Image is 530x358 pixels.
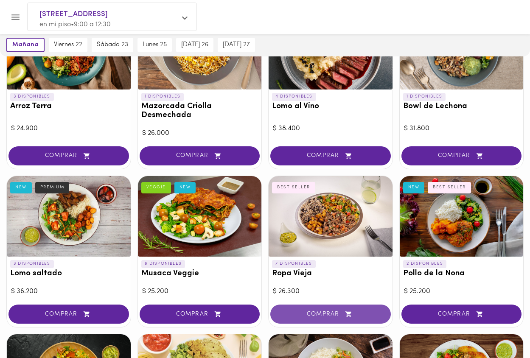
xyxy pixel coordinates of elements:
[7,176,131,257] div: Lomo saltado
[404,124,519,134] div: $ 31.800
[138,176,262,257] div: Musaca Veggie
[150,310,250,318] span: COMPRAR
[272,260,316,268] p: 7 DISPONIBLES
[403,93,446,101] p: 1 DISPONIBLES
[141,269,258,278] h3: Musaca Veggie
[270,146,391,165] button: COMPRAR
[92,38,133,52] button: sábado 23
[272,182,315,193] div: BEST SELLER
[10,260,54,268] p: 3 DISPONIBLES
[10,93,54,101] p: 3 DISPONIBLES
[8,305,129,324] button: COMPRAR
[8,146,129,165] button: COMPRAR
[142,129,258,138] div: $ 26.000
[403,260,447,268] p: 2 DISPONIBLES
[140,305,260,324] button: COMPRAR
[403,269,520,278] h3: Pollo de la Nona
[403,182,425,193] div: NEW
[141,102,258,120] h3: Mazorcada Criolla Desmechada
[403,102,520,111] h3: Bowl de Lechona
[281,152,380,159] span: COMPRAR
[273,287,388,296] div: $ 26.300
[49,38,87,52] button: viernes 22
[10,182,32,193] div: NEW
[11,287,126,296] div: $ 36.200
[150,152,250,159] span: COMPRAR
[35,182,70,193] div: PREMIUM
[273,124,388,134] div: $ 38.400
[281,310,380,318] span: COMPRAR
[404,287,519,296] div: $ 25.200
[270,305,391,324] button: COMPRAR
[141,182,171,193] div: VEGGIE
[140,146,260,165] button: COMPRAR
[12,41,39,49] span: mañana
[272,269,389,278] h3: Ropa Vieja
[401,305,522,324] button: COMPRAR
[39,9,176,20] span: [STREET_ADDRESS]
[400,176,524,257] div: Pollo de la Nona
[137,38,172,52] button: lunes 25
[272,93,316,101] p: 4 DISPONIBLES
[19,310,118,318] span: COMPRAR
[6,38,45,52] button: mañana
[401,146,522,165] button: COMPRAR
[141,93,184,101] p: 1 DISPONIBLES
[10,269,127,278] h3: Lomo saltado
[412,310,511,318] span: COMPRAR
[412,152,511,159] span: COMPRAR
[19,152,118,159] span: COMPRAR
[428,182,471,193] div: BEST SELLER
[54,41,82,49] span: viernes 22
[272,102,389,111] h3: Lomo al Vino
[223,41,250,49] span: [DATE] 27
[181,41,208,49] span: [DATE] 26
[39,21,111,28] span: en mi piso • 9:00 a 12:30
[174,182,196,193] div: NEW
[142,287,258,296] div: $ 25.200
[176,38,213,52] button: [DATE] 26
[481,309,522,350] iframe: Messagebird Livechat Widget
[10,102,127,111] h3: Arroz Terra
[269,176,393,257] div: Ropa Vieja
[141,260,185,268] p: 6 DISPONIBLES
[218,38,255,52] button: [DATE] 27
[97,41,128,49] span: sábado 23
[143,41,167,49] span: lunes 25
[11,124,126,134] div: $ 24.900
[5,7,26,28] button: Menu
